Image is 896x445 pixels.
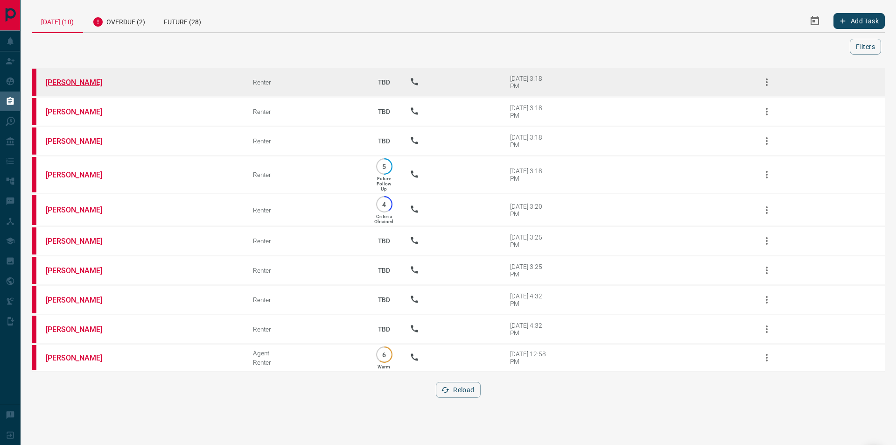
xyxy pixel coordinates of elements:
[510,263,550,278] div: [DATE] 3:25 PM
[253,108,358,115] div: Renter
[804,10,826,32] button: Select Date Range
[154,9,210,32] div: Future (28)
[372,128,396,154] p: TBD
[46,237,116,246] a: [PERSON_NAME]
[510,203,550,218] div: [DATE] 3:20 PM
[32,345,36,370] div: property.ca
[253,267,358,274] div: Renter
[32,127,36,155] div: property.ca
[32,69,36,96] div: property.ca
[253,325,358,333] div: Renter
[378,364,390,369] p: Warm
[32,9,83,33] div: [DATE] (10)
[46,353,116,362] a: [PERSON_NAME]
[381,351,388,358] p: 6
[510,167,550,182] div: [DATE] 3:18 PM
[377,176,391,191] p: Future Follow Up
[32,257,36,284] div: property.ca
[32,316,36,343] div: property.ca
[374,214,393,224] p: Criteria Obtained
[253,349,358,357] div: Agent
[372,228,396,254] p: TBD
[32,195,36,225] div: property.ca
[381,201,388,208] p: 4
[253,137,358,145] div: Renter
[253,78,358,86] div: Renter
[46,137,116,146] a: [PERSON_NAME]
[253,237,358,245] div: Renter
[32,98,36,125] div: property.ca
[32,157,36,192] div: property.ca
[46,205,116,214] a: [PERSON_NAME]
[510,233,550,248] div: [DATE] 3:25 PM
[253,296,358,304] div: Renter
[510,104,550,119] div: [DATE] 3:18 PM
[510,322,550,337] div: [DATE] 4:32 PM
[253,171,358,178] div: Renter
[510,75,550,90] div: [DATE] 3:18 PM
[850,39,881,55] button: Filters
[510,292,550,307] div: [DATE] 4:32 PM
[372,258,396,283] p: TBD
[46,325,116,334] a: [PERSON_NAME]
[381,163,388,170] p: 5
[253,359,358,366] div: Renter
[372,99,396,124] p: TBD
[372,317,396,342] p: TBD
[83,9,154,32] div: Overdue (2)
[32,227,36,254] div: property.ca
[46,266,116,275] a: [PERSON_NAME]
[253,206,358,214] div: Renter
[372,287,396,312] p: TBD
[436,382,480,398] button: Reload
[46,78,116,87] a: [PERSON_NAME]
[510,350,550,365] div: [DATE] 12:58 PM
[372,70,396,95] p: TBD
[510,134,550,148] div: [DATE] 3:18 PM
[46,107,116,116] a: [PERSON_NAME]
[32,286,36,313] div: property.ca
[46,296,116,304] a: [PERSON_NAME]
[46,170,116,179] a: [PERSON_NAME]
[833,13,885,29] button: Add Task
